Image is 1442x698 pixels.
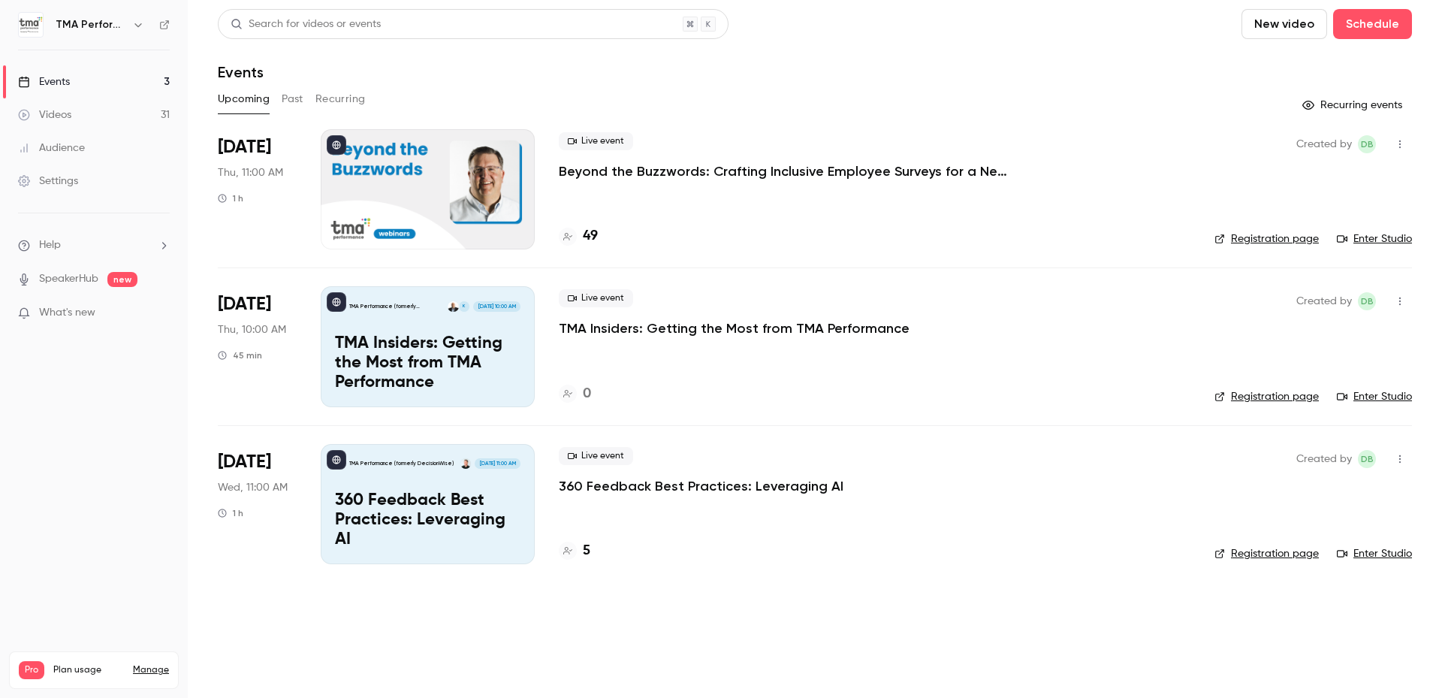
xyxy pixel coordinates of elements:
[218,349,262,361] div: 45 min
[218,292,271,316] span: [DATE]
[18,174,78,189] div: Settings
[218,129,297,249] div: Sep 4 Thu, 11:00 AM (America/Denver)
[335,334,520,392] p: TMA Insiders: Getting the Most from TMA Performance
[19,13,43,37] img: TMA Performance (formerly DecisionWise)
[315,87,366,111] button: Recurring
[1214,546,1319,561] a: Registration page
[559,447,633,465] span: Live event
[218,165,283,180] span: Thu, 11:00 AM
[321,444,535,564] a: 360 Feedback Best Practices: Leveraging AITMA Performance (formerly DecisionWise)Charles Rogel[DA...
[559,477,843,495] a: 360 Feedback Best Practices: Leveraging AI
[39,237,61,253] span: Help
[218,507,243,519] div: 1 h
[1296,292,1352,310] span: Created by
[1337,231,1412,246] a: Enter Studio
[559,289,633,307] span: Live event
[1337,546,1412,561] a: Enter Studio
[18,107,71,122] div: Videos
[583,226,598,246] h4: 49
[1358,450,1376,468] span: Devin Black
[18,237,170,253] li: help-dropdown-opener
[475,458,520,469] span: [DATE] 11:00 AM
[56,17,126,32] h6: TMA Performance (formerly DecisionWise)
[231,17,381,32] div: Search for videos or events
[39,305,95,321] span: What's new
[349,460,454,467] p: TMA Performance (formerly DecisionWise)
[53,664,124,676] span: Plan usage
[335,491,520,549] p: 360 Feedback Best Practices: Leveraging AI
[1337,389,1412,404] a: Enter Studio
[1296,93,1412,117] button: Recurring events
[1214,389,1319,404] a: Registration page
[559,132,633,150] span: Live event
[218,322,286,337] span: Thu, 10:00 AM
[39,271,98,287] a: SpeakerHub
[218,87,270,111] button: Upcoming
[559,162,1009,180] a: Beyond the Buzzwords: Crafting Inclusive Employee Surveys for a New Political Era
[559,319,910,337] a: TMA Insiders: Getting the Most from TMA Performance
[1358,135,1376,153] span: Devin Black
[473,301,520,312] span: [DATE] 10:00 AM
[321,286,535,406] a: TMA Insiders: Getting the Most from TMA PerformanceTMA Performance (formerly DecisionWise)KSkylar...
[218,63,264,81] h1: Events
[107,272,137,287] span: new
[349,303,447,310] p: TMA Performance (formerly DecisionWise)
[1333,9,1412,39] button: Schedule
[218,192,243,204] div: 1 h
[18,141,85,156] div: Audience
[583,384,591,404] h4: 0
[559,384,591,404] a: 0
[19,661,44,679] span: Pro
[218,135,271,159] span: [DATE]
[1361,292,1374,310] span: DB
[1358,292,1376,310] span: Devin Black
[1214,231,1319,246] a: Registration page
[559,541,590,561] a: 5
[218,450,271,474] span: [DATE]
[1361,135,1374,153] span: DB
[18,74,70,89] div: Events
[1296,135,1352,153] span: Created by
[460,458,471,469] img: Charles Rogel
[458,301,470,313] div: K
[218,286,297,406] div: Sep 18 Thu, 10:00 AM (America/Denver)
[559,226,598,246] a: 49
[583,541,590,561] h4: 5
[218,480,288,495] span: Wed, 11:00 AM
[448,301,458,312] img: Skylar de Jong
[1361,450,1374,468] span: DB
[133,664,169,676] a: Manage
[282,87,303,111] button: Past
[218,444,297,564] div: Sep 24 Wed, 11:00 AM (America/Denver)
[1241,9,1327,39] button: New video
[1296,450,1352,468] span: Created by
